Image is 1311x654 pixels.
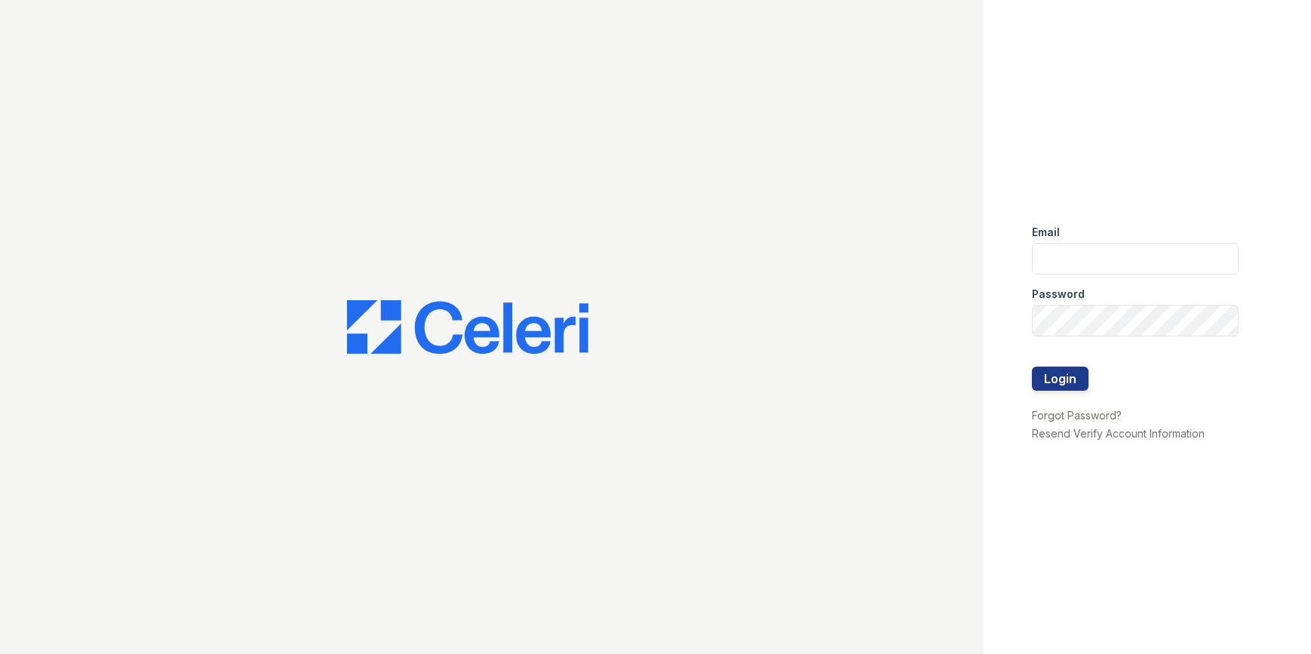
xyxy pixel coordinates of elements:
button: Login [1032,367,1088,391]
a: Resend Verify Account Information [1032,427,1205,440]
a: Forgot Password? [1032,409,1122,422]
img: CE_Logo_Blue-a8612792a0a2168367f1c8372b55b34899dd931a85d93a1a3d3e32e68fde9ad4.png [347,300,588,355]
label: Email [1032,225,1060,240]
label: Password [1032,287,1085,302]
